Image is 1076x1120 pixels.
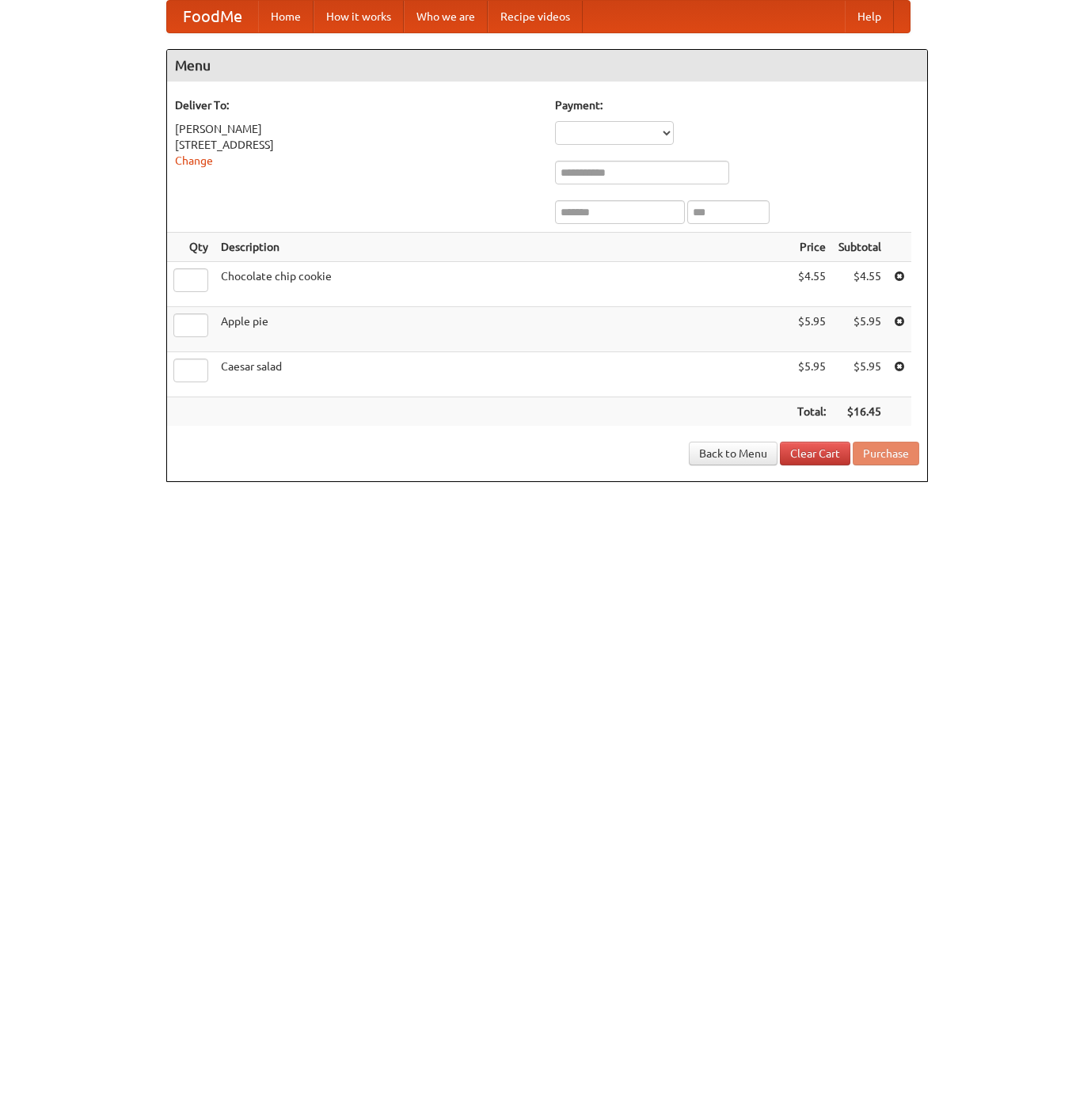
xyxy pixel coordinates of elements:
[780,442,850,465] a: Clear Cart
[258,1,314,32] a: Home
[167,1,258,32] a: FoodMe
[175,154,213,167] a: Change
[689,442,778,465] a: Back to Menu
[215,233,791,262] th: Description
[215,262,791,307] td: Chocolate chip cookie
[215,352,791,397] td: Caesar salad
[832,307,888,352] td: $5.95
[555,97,919,113] h5: Payment:
[832,262,888,307] td: $4.55
[404,1,488,32] a: Who we are
[832,352,888,397] td: $5.95
[488,1,583,32] a: Recipe videos
[175,121,539,137] div: [PERSON_NAME]
[845,1,894,32] a: Help
[791,262,832,307] td: $4.55
[791,352,832,397] td: $5.95
[167,50,927,82] h4: Menu
[175,137,539,153] div: [STREET_ADDRESS]
[314,1,404,32] a: How it works
[791,397,832,427] th: Total:
[853,442,919,465] button: Purchase
[832,233,888,262] th: Subtotal
[791,233,832,262] th: Price
[832,397,888,427] th: $16.45
[791,307,832,352] td: $5.95
[167,233,215,262] th: Qty
[215,307,791,352] td: Apple pie
[175,97,539,113] h5: Deliver To:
